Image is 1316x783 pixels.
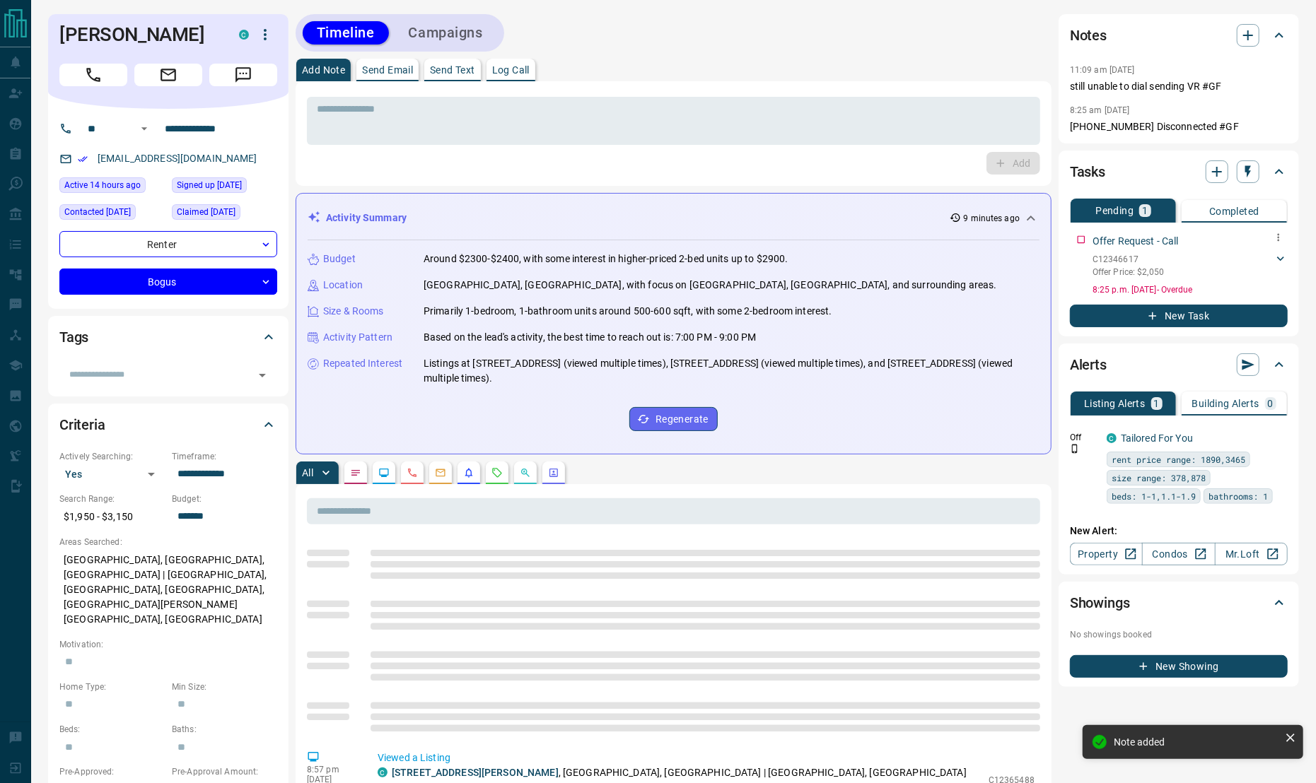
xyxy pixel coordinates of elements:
[78,154,88,164] svg: Email Verified
[548,467,559,478] svg: Agent Actions
[1121,432,1193,444] a: Tailored For You
[1070,119,1288,134] p: [PHONE_NUMBER] Disconnected #GF
[1070,24,1107,47] h2: Notes
[1142,543,1215,565] a: Condos
[1112,489,1196,503] span: beds: 1-1,1.1-1.9
[1070,628,1288,641] p: No showings booked
[1093,234,1179,249] p: Offer Request - Call
[64,205,131,219] span: Contacted [DATE]
[59,326,88,348] h2: Tags
[964,212,1020,225] p: 9 minutes ago
[177,178,242,192] span: Signed up [DATE]
[1095,206,1134,216] p: Pending
[395,21,497,45] button: Campaigns
[362,65,413,75] p: Send Email
[59,493,165,505] p: Search Range:
[59,413,105,436] h2: Criteria
[303,21,389,45] button: Timeline
[1142,206,1148,216] p: 1
[172,204,277,224] div: Sat Jul 12 2025
[323,330,392,345] p: Activity Pattern
[1070,79,1288,94] p: still unable to dial sending VR #GF
[424,252,788,266] p: Around $2300-$2400, with some interest in higher-priced 2-bed units up to $2900.
[239,30,249,40] div: condos.ca
[308,205,1040,231] div: Activity Summary9 minutes ago
[1107,433,1117,443] div: condos.ca
[323,278,363,293] p: Location
[1093,253,1164,266] p: C12346617
[1070,348,1288,382] div: Alerts
[1093,266,1164,278] p: Offer Price: $2,050
[59,765,165,778] p: Pre-Approved:
[1070,18,1288,52] div: Notes
[323,304,384,319] p: Size & Rooms
[1093,250,1288,281] div: C12346617Offer Price: $2,050
[378,750,1035,765] p: Viewed a Listing
[59,177,165,197] div: Mon Sep 15 2025
[1070,353,1107,376] h2: Alerts
[323,356,402,371] p: Repeated Interest
[1112,452,1245,466] span: rent price range: 1890,3465
[1070,543,1143,565] a: Property
[1215,543,1288,565] a: Mr.Loft
[98,153,257,164] a: [EMAIL_ADDRESS][DOMAIN_NAME]
[177,205,235,219] span: Claimed [DATE]
[59,204,165,224] div: Sat Jul 12 2025
[307,765,356,775] p: 8:57 pm
[59,450,165,463] p: Actively Searching:
[172,681,277,693] p: Min Size:
[1070,105,1130,115] p: 8:25 am [DATE]
[407,467,418,478] svg: Calls
[392,767,559,778] a: [STREET_ADDRESS][PERSON_NAME]
[59,408,277,442] div: Criteria
[1084,399,1146,408] p: Listing Alerts
[59,320,277,354] div: Tags
[172,765,277,778] p: Pre-Approval Amount:
[424,304,832,319] p: Primarily 1-bedroom, 1-bathroom units around 500-600 sqft, with some 2-bedroom interest.
[59,681,165,693] p: Home Type:
[302,468,313,478] p: All
[424,278,997,293] p: [GEOGRAPHIC_DATA], [GEOGRAPHIC_DATA], with focus on [GEOGRAPHIC_DATA], [GEOGRAPHIC_DATA], and sur...
[378,467,390,478] svg: Lead Browsing Activity
[59,463,165,485] div: Yes
[1070,431,1098,444] p: Off
[424,356,1040,386] p: Listings at [STREET_ADDRESS] (viewed multiple times), [STREET_ADDRESS] (viewed multiple times), a...
[1070,444,1080,454] svg: Push Notification Only
[350,467,361,478] svg: Notes
[59,505,165,529] p: $1,950 - $3,150
[59,23,218,46] h1: [PERSON_NAME]
[59,638,277,651] p: Motivation:
[492,65,530,75] p: Log Call
[1114,736,1279,748] div: Note added
[1070,305,1288,327] button: New Task
[1070,655,1288,678] button: New Showing
[136,120,153,137] button: Open
[1070,586,1288,620] div: Showings
[59,64,127,86] span: Call
[1093,283,1288,296] p: 8:25 p.m. [DATE] - Overdue
[59,269,277,295] div: Bogus
[1209,206,1259,216] p: Completed
[424,330,756,345] p: Based on the lead's activity, the best time to reach out is: 7:00 PM - 9:00 PM
[1154,399,1160,408] p: 1
[1070,155,1288,189] div: Tasks
[323,252,356,266] p: Budget
[1070,591,1130,614] h2: Showings
[378,767,388,777] div: condos.ca
[209,64,277,86] span: Message
[1112,471,1206,485] span: size range: 378,878
[59,536,277,548] p: Areas Searched:
[392,765,967,780] p: , [GEOGRAPHIC_DATA], [GEOGRAPHIC_DATA] | [GEOGRAPHIC_DATA], [GEOGRAPHIC_DATA]
[491,467,503,478] svg: Requests
[172,493,277,505] p: Budget:
[629,407,718,431] button: Regenerate
[252,365,272,385] button: Open
[64,178,141,192] span: Active 14 hours ago
[1070,160,1105,183] h2: Tasks
[1192,399,1259,408] p: Building Alerts
[134,64,202,86] span: Email
[172,723,277,736] p: Baths:
[172,450,277,463] p: Timeframe:
[430,65,475,75] p: Send Text
[59,548,277,631] p: [GEOGRAPHIC_DATA], [GEOGRAPHIC_DATA], [GEOGRAPHIC_DATA] | [GEOGRAPHIC_DATA], [GEOGRAPHIC_DATA], [...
